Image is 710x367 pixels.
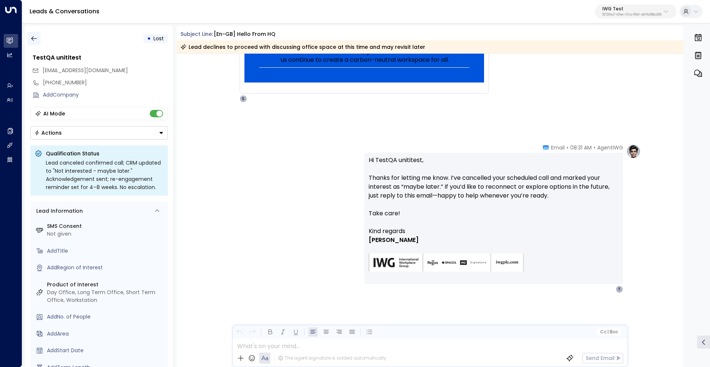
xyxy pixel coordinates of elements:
button: Actions [30,126,168,139]
div: Button group with a nested menu [30,126,168,139]
div: [PHONE_NUMBER] [43,79,168,87]
div: AddArea [47,330,165,338]
span: Email [551,144,565,151]
div: The agent signature is added automatically [278,355,386,361]
div: T [616,286,623,293]
div: TestQA unititest [33,53,168,62]
div: S [240,95,247,102]
p: Help us continue to create a carbon-neutral workspace for all. [259,48,469,64]
label: SMS Consent [47,222,165,230]
p: Qualification Status [46,150,163,157]
div: AddTitle [47,247,165,255]
div: Day Office, Long Term Office, Short Term Office, Workstation [47,289,165,304]
div: Lead declines to proceed with discussing office space at this time and may revisit later [180,43,425,51]
div: AddRegion of Interest [47,264,165,272]
div: Actions [34,129,62,136]
label: Product of Interest [47,281,165,289]
img: AIorK4zU2Kz5WUNqa9ifSKC9jFH1hjwenjvh85X70KBOPduETvkeZu4OqG8oPuqbwvp3xfXcMQJCRtwYb-SG [369,253,524,272]
span: Cc Bcc [600,329,618,334]
span: AgentIWG [597,144,623,151]
a: Leads & Conversations [30,7,99,16]
span: Lost [153,35,164,42]
button: Cc|Bcc [597,329,621,336]
p: IWG Test [602,7,662,11]
p: 927204a7-d7ee-47ca-85e1-def5a58ba506 [602,13,662,16]
div: AI Mode [43,110,65,117]
div: • [147,32,151,45]
span: [PERSON_NAME] [369,236,419,245]
button: IWG Test927204a7-d7ee-47ca-85e1-def5a58ba506 [595,4,676,18]
span: | [607,329,609,334]
span: • [594,144,595,151]
div: Not given [47,230,165,238]
span: [EMAIL_ADDRESS][DOMAIN_NAME] [43,67,128,74]
button: Redo [248,327,257,337]
div: AddNo. of People [47,313,165,321]
button: Undo [235,327,244,337]
span: Kind regards [369,227,405,236]
p: Hi TestQA unititest, Thanks for letting me know. I’ve cancelled your scheduled call and marked yo... [369,156,619,227]
span: testqa.unititest@yahoo.com [43,67,128,74]
div: Lead canceled confirmed call; CRM updated to "Not interested - maybe later." Acknowledgement sent... [46,159,163,191]
img: profile-logo.png [626,144,641,159]
div: Lead Information [34,207,83,215]
span: Subject Line: [180,30,213,38]
span: • [567,144,568,151]
div: AddCompany [43,91,168,99]
div: Signature [369,227,619,281]
span: 08:31 AM [570,144,592,151]
div: AddStart Date [47,347,165,354]
div: [en-GB] Hello from HQ [214,30,275,38]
